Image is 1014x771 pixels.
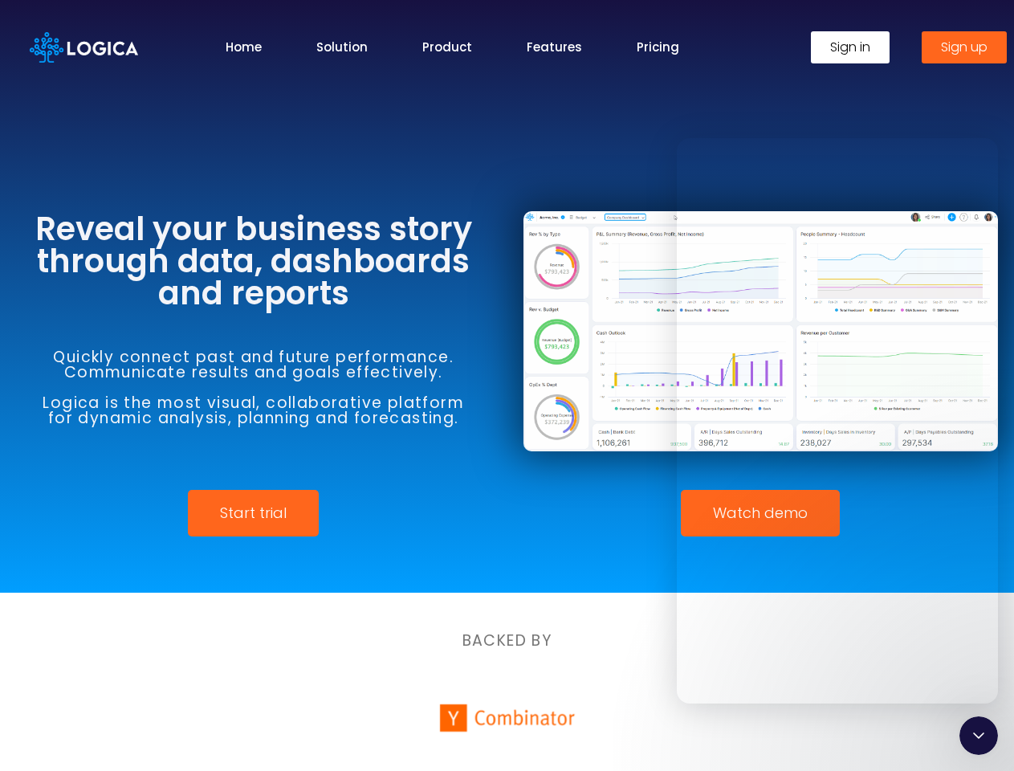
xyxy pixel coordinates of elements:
[941,41,988,54] span: Sign up
[677,138,998,704] iframe: Intercom live chat
[316,38,368,56] a: Solution
[226,38,262,56] a: Home
[527,38,582,56] a: Features
[830,41,870,54] span: Sign in
[422,38,472,56] a: Product
[16,349,491,426] h6: Quickly connect past and future performance. Communicate results and goals effectively. Logica is...
[30,37,138,55] a: Logica
[188,490,319,536] a: Start trial
[959,716,998,755] iframe: Intercom live chat
[16,213,491,309] h3: Reveal your business story through data, dashboards and reports
[637,38,679,56] a: Pricing
[74,633,941,648] h6: BACKED BY
[922,31,1007,63] a: Sign up
[30,32,138,63] img: Logica
[220,506,287,520] span: Start trial
[811,31,890,63] a: Sign in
